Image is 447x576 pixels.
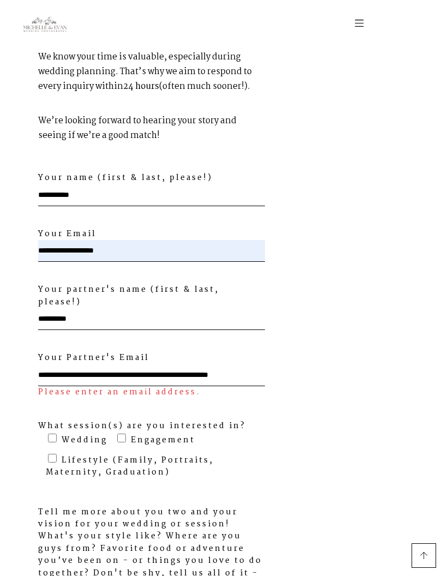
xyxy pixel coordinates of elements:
[38,40,265,104] p: We know your time is valuable, especially during wedding planning. That’s why we aim to respond t...
[38,308,265,330] input: Your partner's name (first & last, please!)
[48,434,57,442] input: Wedding
[46,454,214,479] span: Lifestyle (Family, Portraits, Maternity, Graduation)
[123,80,159,93] strong: 24 hours
[38,172,265,206] label: Your name (first & last, please!)
[38,104,265,153] p: We’re looking forward to hearing your story and seeing if we’re a good match!
[117,434,126,442] input: Engagement
[38,420,265,484] label: What session(s) are you interested in?
[48,454,57,463] input: Lifestyle (Family, Portraits, Maternity, Graduation)
[38,386,265,398] span: Please enter an email address.
[38,364,265,386] input: Your Partner's Email
[128,434,195,447] span: Engagement
[38,228,265,262] label: Your Email
[38,184,265,206] input: Your name (first & last, please!)
[38,240,265,262] input: Your Email
[58,434,107,447] span: Wedding
[38,352,265,398] label: Your Partner's Email
[38,284,265,330] label: Your partner's name (first & last, please!)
